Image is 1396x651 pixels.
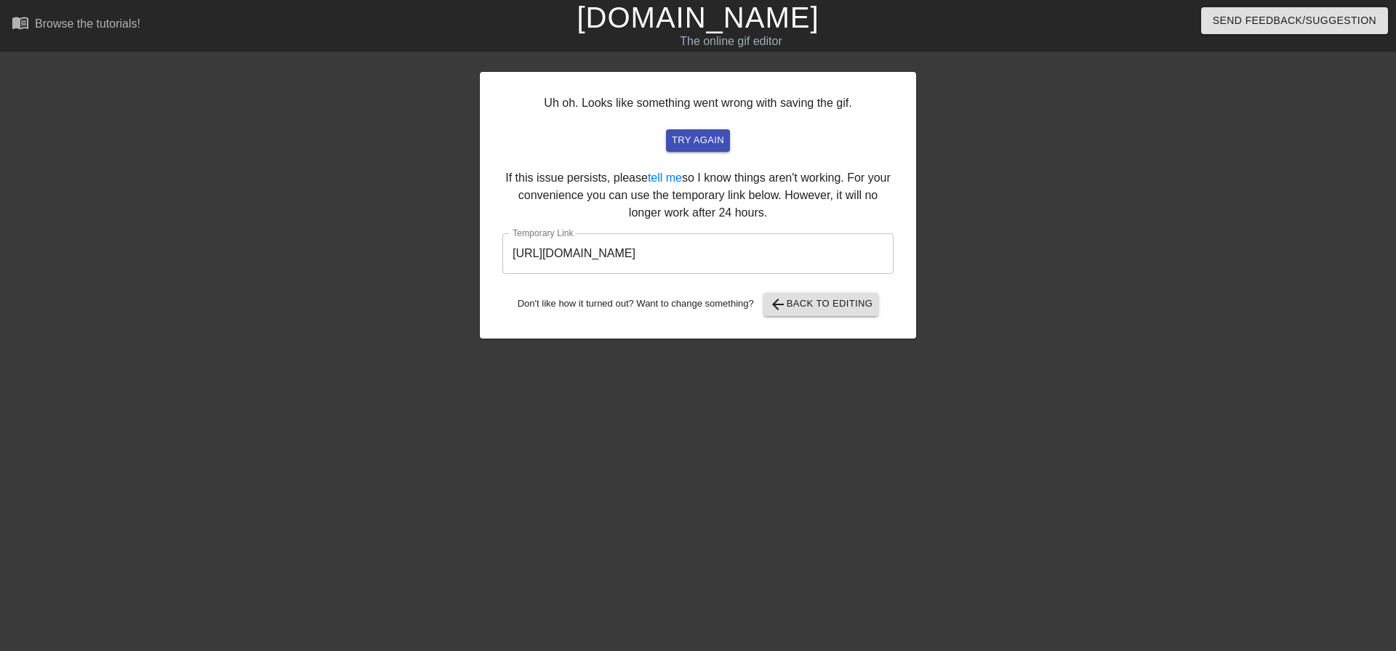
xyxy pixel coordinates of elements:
[12,14,140,36] a: Browse the tutorials!
[1213,12,1376,30] span: Send Feedback/Suggestion
[648,171,682,184] a: tell me
[502,293,894,316] div: Don't like how it turned out? Want to change something?
[473,33,990,50] div: The online gif editor
[763,293,879,316] button: Back to Editing
[480,72,916,339] div: Uh oh. Looks like something went wrong with saving the gif. If this issue persists, please so I k...
[12,14,29,31] span: menu_book
[577,1,819,33] a: [DOMAIN_NAME]
[666,129,730,152] button: try again
[1201,7,1388,34] button: Send Feedback/Suggestion
[769,296,787,313] span: arrow_back
[672,132,724,149] span: try again
[502,233,894,274] input: bare
[769,296,873,313] span: Back to Editing
[35,17,140,30] div: Browse the tutorials!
